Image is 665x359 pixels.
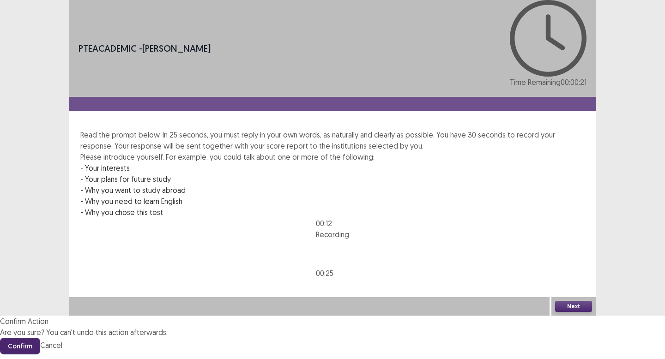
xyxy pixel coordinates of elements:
[80,185,585,196] p: - Why you want to study abroad
[80,174,585,185] p: - Your plans for future study
[79,42,137,54] span: PTE academic
[510,77,586,88] p: Time Remaining 00 : 00 : 21
[80,151,585,162] p: Please introduce yourself. For example, you could talk about one or more of the following:
[40,340,62,351] button: Cancel
[555,301,592,312] button: Next
[80,196,585,207] p: - Why you need to learn English
[316,229,349,240] p: Recording
[80,162,585,174] p: - Your interests
[80,207,585,218] p: - Why you chose this test
[80,129,585,151] p: Read the prompt below. In 25 seconds, you must reply in your own words, as naturally and clearly ...
[316,268,349,279] p: 00 : 25
[316,218,349,229] p: 00 : 12
[79,42,211,55] p: - [PERSON_NAME]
